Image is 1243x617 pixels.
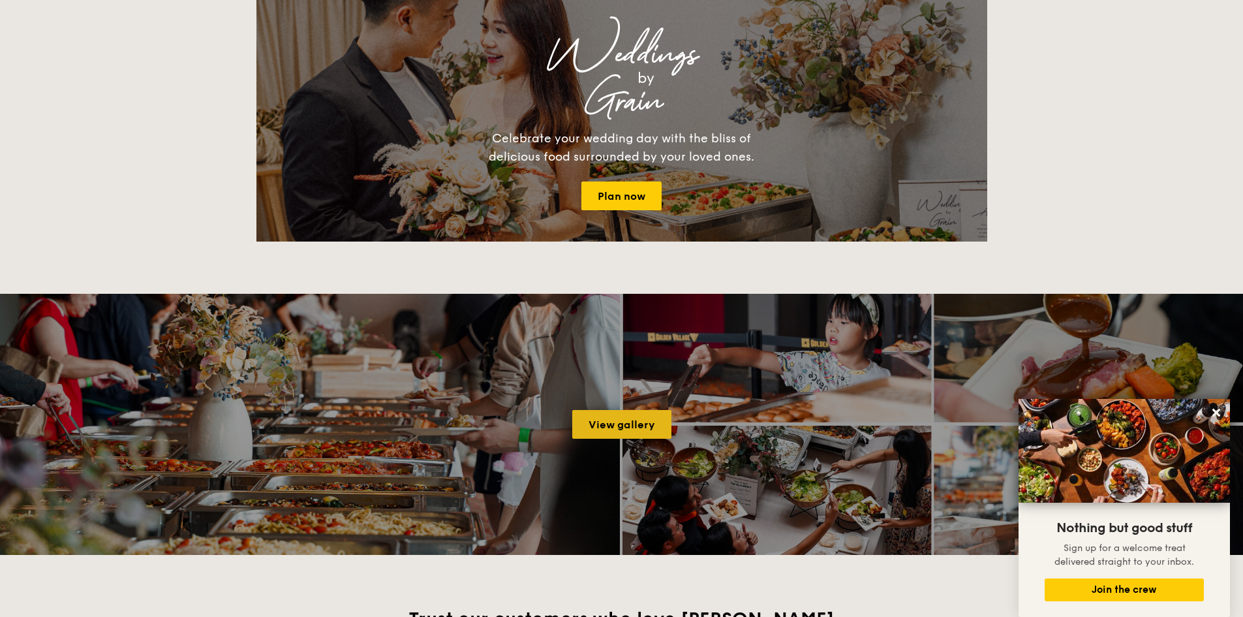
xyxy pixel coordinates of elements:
[1045,578,1204,601] button: Join the crew
[572,410,671,439] a: View gallery
[420,67,872,90] div: by
[371,90,872,114] div: Grain
[1206,402,1227,423] button: Close
[1054,543,1194,567] span: Sign up for a welcome treat delivered straight to your inbox.
[371,43,872,67] div: Weddings
[581,182,662,210] a: Plan now
[1056,520,1192,536] span: Nothing but good stuff
[475,129,769,166] div: Celebrate your wedding day with the bliss of delicious food surrounded by your loved ones.
[1019,399,1230,503] img: DSC07876-Edit02-Large.jpeg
